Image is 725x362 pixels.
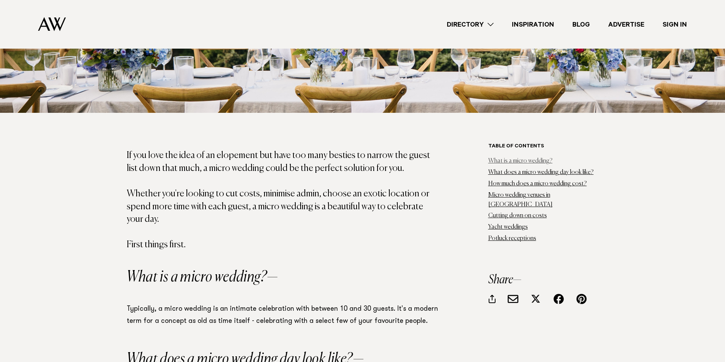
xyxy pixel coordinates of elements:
a: Yacht weddings [488,224,528,230]
a: What is a micro wedding? [488,158,553,164]
a: Blog [563,19,599,30]
a: How much does a micro wedding cost? [488,181,587,187]
img: Auckland Weddings Logo [38,17,66,31]
h3: Share [488,274,599,286]
a: Potluck receptions [488,236,536,242]
a: Micro wedding venues in [GEOGRAPHIC_DATA] [488,192,553,208]
a: Directory [438,19,503,30]
h2: What is a micro wedding? [127,270,439,285]
h6: Table of contents [488,143,599,150]
p: If you love the idea of an elopement but have too many besties to narrow the guest list down that... [127,149,439,251]
p: Typically, a micro wedding is an intimate celebration with between 10 and 30 guests. It's a moder... [127,303,439,327]
a: What does a micro wedding day look like? [488,169,594,175]
a: Cutting down on costs [488,213,547,219]
a: Advertise [599,19,653,30]
a: Inspiration [503,19,563,30]
a: Sign In [653,19,696,30]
